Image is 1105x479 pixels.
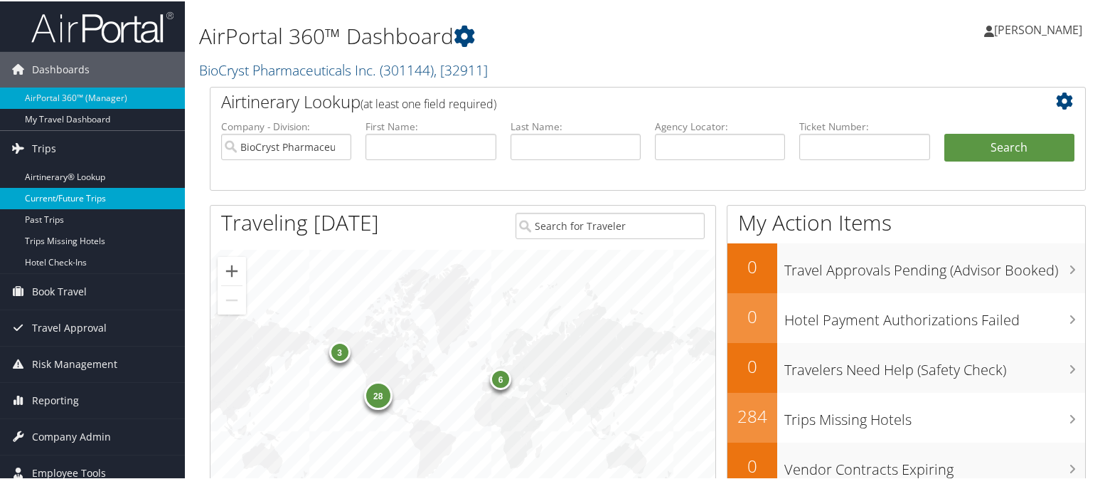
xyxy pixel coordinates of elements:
[784,451,1085,478] h3: Vendor Contracts Expiring
[32,418,111,453] span: Company Admin
[727,242,1085,292] a: 0Travel Approvals Pending (Advisor Booked)
[727,453,777,477] h2: 0
[221,88,1002,112] h2: Airtinerary Lookup
[784,302,1085,329] h3: Hotel Payment Authorizations Failed
[32,51,90,86] span: Dashboards
[516,211,705,238] input: Search for Traveler
[380,59,434,78] span: ( 301144 )
[434,59,488,78] span: , [ 32911 ]
[199,20,797,50] h1: AirPortal 360™ Dashboard
[490,367,511,389] div: 6
[511,118,641,132] label: Last Name:
[31,9,174,43] img: airportal-logo.png
[944,132,1074,161] button: Search
[727,391,1085,441] a: 284Trips Missing Hotels
[727,353,777,377] h2: 0
[365,118,496,132] label: First Name:
[784,352,1085,379] h3: Travelers Need Help (Safety Check)
[221,118,351,132] label: Company - Division:
[221,206,379,236] h1: Traveling [DATE]
[655,118,785,132] label: Agency Locator:
[364,379,393,408] div: 28
[199,59,488,78] a: BioCryst Pharmaceuticals Inc.
[361,95,496,110] span: (at least one field required)
[329,340,351,362] div: 3
[984,7,1096,50] a: [PERSON_NAME]
[784,252,1085,279] h3: Travel Approvals Pending (Advisor Booked)
[994,21,1082,36] span: [PERSON_NAME]
[727,253,777,278] h2: 0
[784,401,1085,428] h3: Trips Missing Hotels
[727,303,777,327] h2: 0
[727,206,1085,236] h1: My Action Items
[727,403,777,427] h2: 284
[32,381,79,417] span: Reporting
[727,342,1085,391] a: 0Travelers Need Help (Safety Check)
[32,345,117,381] span: Risk Management
[32,130,56,165] span: Trips
[32,309,107,344] span: Travel Approval
[799,118,929,132] label: Ticket Number:
[727,292,1085,342] a: 0Hotel Payment Authorizations Failed
[32,273,87,308] span: Book Travel
[218,285,246,313] button: Zoom out
[218,256,246,284] button: Zoom in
